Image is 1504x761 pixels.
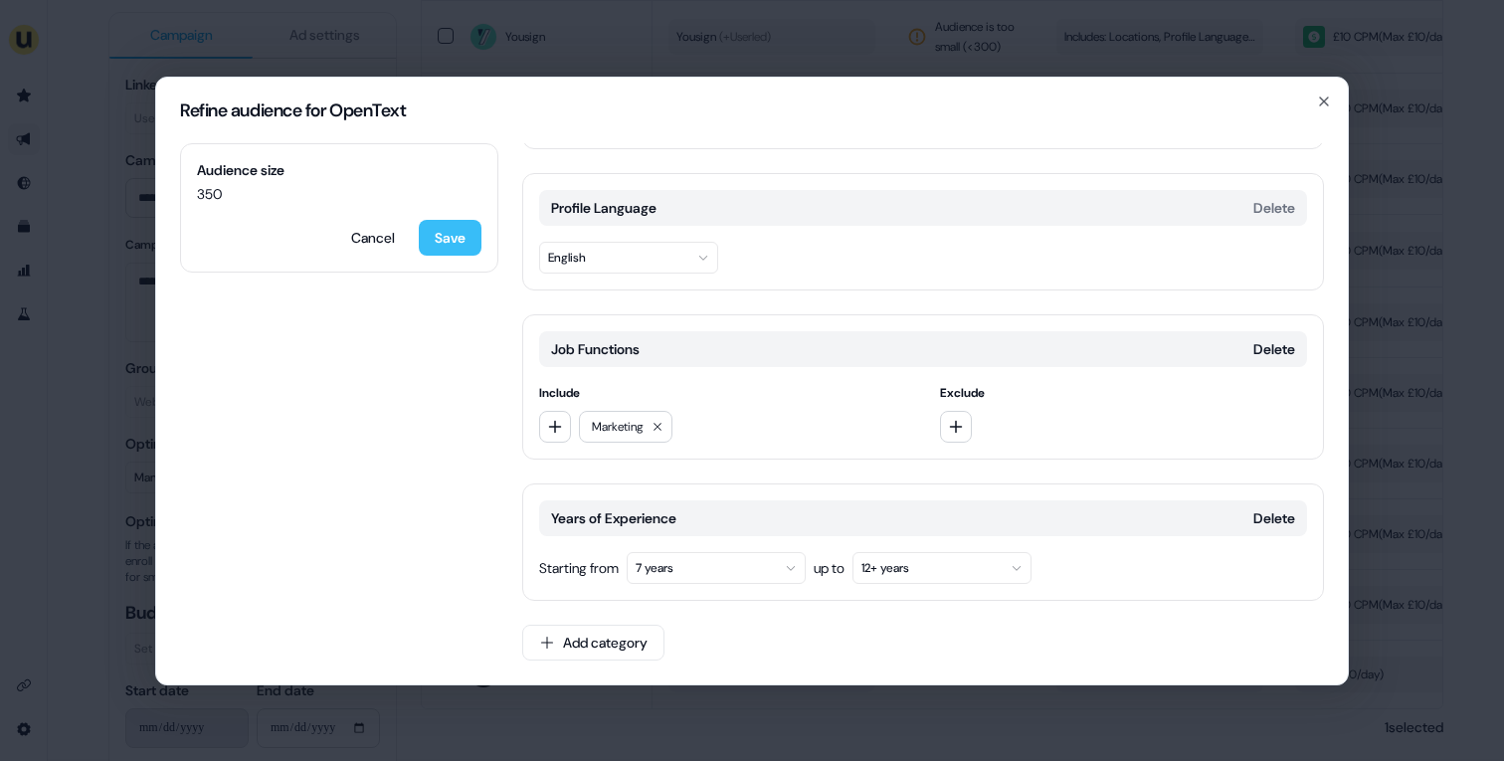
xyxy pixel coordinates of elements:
span: Years of Experience [551,508,676,528]
button: Delete [1253,198,1295,218]
button: Cancel [335,220,411,256]
h2: Refine audience for OpenText [180,101,1324,119]
span: Starting from [539,558,619,578]
span: Marketing [592,417,644,437]
button: Add category [522,625,664,661]
span: Exclude [940,383,1308,403]
button: 7 years [627,552,806,584]
button: English [539,242,718,274]
span: up to [814,558,845,578]
button: Delete [1253,339,1295,359]
span: 350 [197,184,481,204]
span: Include [539,383,907,403]
button: Delete [1253,508,1295,528]
button: Save [419,220,481,256]
button: 12+ years [852,552,1032,584]
span: Job Functions [551,339,640,359]
span: Profile Language [551,198,657,218]
span: Audience size [197,160,481,180]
